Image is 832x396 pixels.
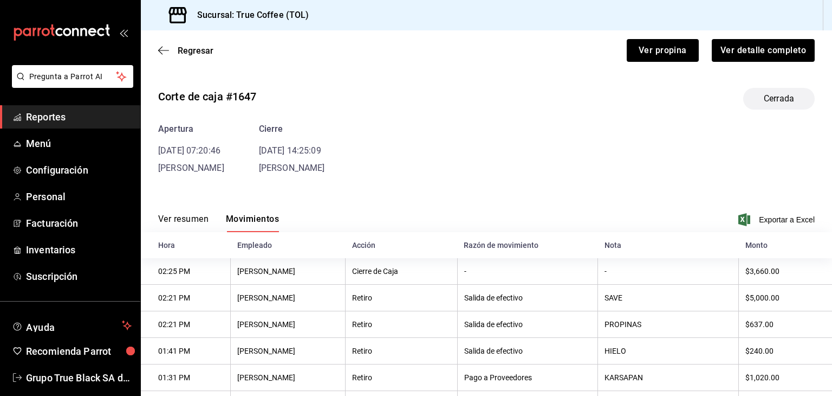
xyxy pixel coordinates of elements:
span: Reportes [26,110,132,124]
th: Razón de movimiento [457,232,598,258]
th: SAVE [598,285,739,311]
th: Retiro [346,311,458,338]
button: Pregunta a Parrot AI [12,65,133,88]
th: Retiro [346,338,458,365]
th: Hora [141,232,231,258]
h3: Sucursal: True Coffee (TOL) [188,9,309,22]
span: Ayuda [26,319,118,332]
span: Configuración [26,163,132,177]
time: [DATE] 07:20:46 [158,145,220,156]
span: Grupo True Black SA de CV [26,371,132,385]
div: Cierre [259,123,325,136]
th: Salida de efectivo [457,338,598,365]
span: Pregunta a Parrot AI [29,71,116,82]
button: Ver propina [627,39,699,62]
th: Cierre de Caja [346,258,458,285]
button: Exportar a Excel [740,213,815,226]
th: Acción [346,232,458,258]
th: 02:21 PM [141,285,231,311]
th: [PERSON_NAME] [231,365,346,391]
th: [PERSON_NAME] [231,285,346,311]
button: Regresar [158,46,213,56]
th: [PERSON_NAME] [231,311,346,338]
span: Menú [26,136,132,151]
span: Personal [26,189,132,204]
span: [PERSON_NAME] [158,163,224,173]
th: - [598,258,739,285]
div: navigation tabs [158,214,279,232]
button: Ver resumen [158,214,209,232]
th: $240.00 [739,338,832,365]
span: Suscripción [26,269,132,284]
th: Salida de efectivo [457,285,598,311]
th: Nota [598,232,739,258]
th: $3,660.00 [739,258,832,285]
span: Cerrada [757,92,801,105]
th: Retiro [346,365,458,391]
th: 02:21 PM [141,311,231,338]
th: Empleado [231,232,346,258]
th: KARSAPAN [598,365,739,391]
th: HIELO [598,338,739,365]
th: Salida de efectivo [457,311,598,338]
div: Apertura [158,123,224,136]
div: Corte de caja #1647 [158,88,257,105]
span: Regresar [178,46,213,56]
span: [PERSON_NAME] [259,163,325,173]
button: Ver detalle completo [712,39,815,62]
button: Movimientos [226,214,279,232]
th: Retiro [346,285,458,311]
th: Pago a Proveedores [457,365,598,391]
th: 01:31 PM [141,365,231,391]
th: [PERSON_NAME] [231,338,346,365]
th: PROPINAS [598,311,739,338]
th: - [457,258,598,285]
span: Recomienda Parrot [26,344,132,359]
th: 02:25 PM [141,258,231,285]
th: 01:41 PM [141,338,231,365]
button: open_drawer_menu [119,28,128,37]
span: Inventarios [26,242,132,257]
th: $1,020.00 [739,365,832,391]
th: $5,000.00 [739,285,832,311]
th: Monto [739,232,832,258]
th: [PERSON_NAME] [231,258,346,285]
span: Facturación [26,216,132,231]
th: $637.00 [739,311,832,338]
time: [DATE] 14:25:09 [259,145,321,156]
a: Pregunta a Parrot AI [8,79,133,90]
